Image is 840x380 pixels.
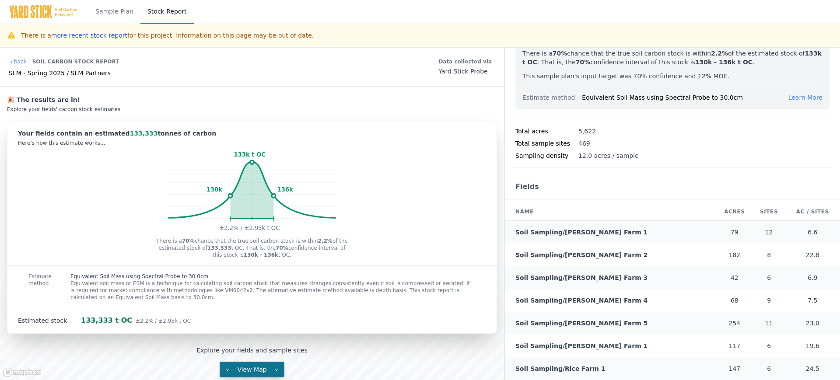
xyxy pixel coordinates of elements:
[515,297,647,304] a: Soil Sampling/[PERSON_NAME] Farm 4
[515,274,647,281] a: Soil Sampling/[PERSON_NAME] Farm 3
[788,94,822,101] span: Learn More
[716,266,752,289] td: 42
[753,244,785,266] td: 8
[578,139,590,148] div: 469
[206,186,222,193] tspan: 130k
[578,127,596,136] div: 5,622
[582,93,788,102] div: Equivalent Soil Mass using Spectral Probe to 30.0cm
[277,186,293,193] tspan: 136k
[70,280,476,301] p: Equivalent soil mass or ESM is a technique for calculating soil carbon stock that measures change...
[753,312,785,335] td: 11
[7,266,49,308] div: Estimate method
[219,225,280,231] tspan: ±2.2% / ±2.95k t OC
[753,289,785,312] td: 9
[522,93,582,102] div: Estimate method
[785,289,840,312] td: 7.5
[515,139,578,148] div: Total sample sites
[154,237,350,258] p: There is a chance that the true soil carbon stock is within of the estimated stock of t OC. That ...
[515,320,647,327] a: Soil Sampling/[PERSON_NAME] Farm 5
[785,312,840,335] td: 23.0
[695,59,752,66] strong: 130k - 136k t OC
[522,50,822,66] strong: 133k t OC
[578,151,639,160] div: 12.0 acres / sample
[81,315,191,326] div: 133,333 t OC
[716,312,752,335] td: 254
[220,362,284,377] button: View Map
[51,32,127,39] a: more recent stock report
[276,245,288,251] strong: 70%
[753,357,785,380] td: 6
[9,58,27,65] a: back
[716,335,752,357] td: 117
[438,67,492,76] div: Yard Stick Probe
[753,335,785,357] td: 6
[522,49,822,66] p: There is a chance that the true soil carbon stock is within of the estimated stock of . That is, ...
[244,252,278,258] strong: 130k - 136k
[515,127,578,136] div: Total acres
[70,273,476,280] p: Equivalent Soil Mass using Spectral Probe to 30.0cm
[136,318,191,324] span: ±2.2% / ±2.95k t OC
[18,316,81,325] div: Estimated stock
[785,221,840,244] td: 6.6
[9,5,78,19] img: Yard Stick Logo
[207,245,231,251] strong: 133,333
[522,72,822,80] p: This sample plan's input target was 70% confidence and 12% MOE.
[18,129,486,138] div: Your fields contain an estimated tonnes of carbon
[785,335,840,357] td: 19.6
[711,50,728,57] strong: 2.2%
[232,366,272,373] span: View Map
[21,31,314,40] div: There is a for this project. Information on this page may be out of date.
[716,244,752,266] td: 182
[505,174,840,199] div: Fields
[716,289,752,312] td: 68
[196,346,308,355] div: Explore your fields and sample sites
[785,357,840,380] td: 24.5
[716,203,752,221] th: Acres
[753,221,785,244] td: 12
[785,244,840,266] td: 22.8
[576,59,591,66] strong: 70%
[515,229,647,236] a: Soil Sampling/[PERSON_NAME] Farm 1
[234,151,266,158] tspan: 133k t OC
[7,106,497,113] div: Explore your fields' carbon stock estimates
[18,139,486,146] div: Here's how this estimate works...
[32,55,119,69] div: Soil Carbon Stock Report
[7,95,497,104] div: 🎉 The results are in!
[438,56,492,67] div: Data collected via
[553,50,567,57] strong: 70%
[515,251,647,258] a: Soil Sampling/[PERSON_NAME] Farm 2
[515,151,578,160] div: Sampling density
[753,203,785,221] th: Sites
[716,221,752,244] td: 79
[318,238,332,244] strong: 2.2%
[753,266,785,289] td: 6
[785,266,840,289] td: 6.9
[182,238,195,244] strong: 70%
[505,203,716,221] th: Name
[515,342,647,349] a: Soil Sampling/[PERSON_NAME] Farm 1
[716,357,752,380] td: 147
[785,203,840,221] th: AC / Sites
[130,130,158,137] span: 133,333
[515,365,605,372] a: Soil Sampling/Rice Farm 1
[9,69,119,77] div: SLM - Spring 2025 / SLM Partners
